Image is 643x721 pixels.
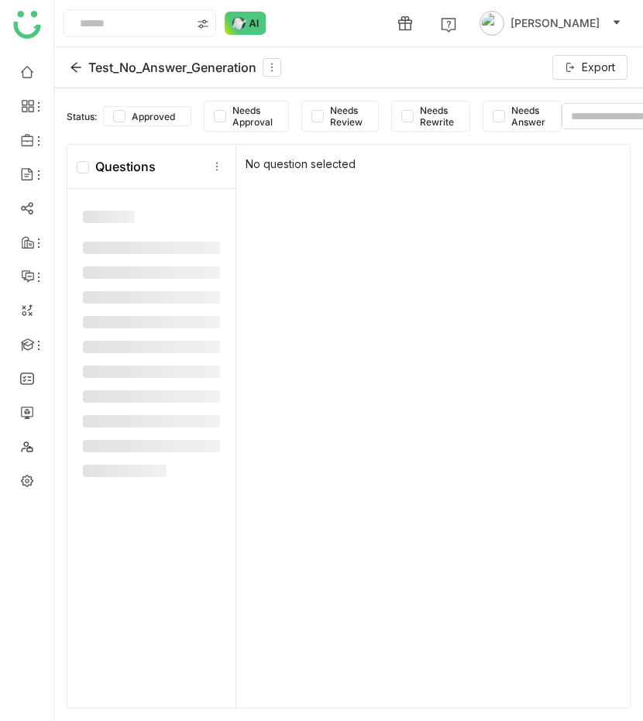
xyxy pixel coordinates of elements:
div: No question selected [236,145,630,708]
button: Export [552,55,628,80]
img: logo [13,11,41,39]
img: ask-buddy-normal.svg [225,12,266,35]
img: avatar [480,11,504,36]
button: [PERSON_NAME] [476,11,624,36]
div: Questions [77,159,156,174]
span: Needs Review [324,105,369,128]
img: search-type.svg [197,18,209,30]
span: Approved [126,111,181,122]
span: Export [582,59,615,76]
span: [PERSON_NAME] [511,15,600,32]
img: help.svg [441,17,456,33]
span: Needs Answer [505,105,552,128]
span: Needs Rewrite [414,105,460,128]
div: Status: [67,111,97,122]
span: Needs Approval [226,105,279,128]
div: Test_No_Answer_Generation [70,58,281,77]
